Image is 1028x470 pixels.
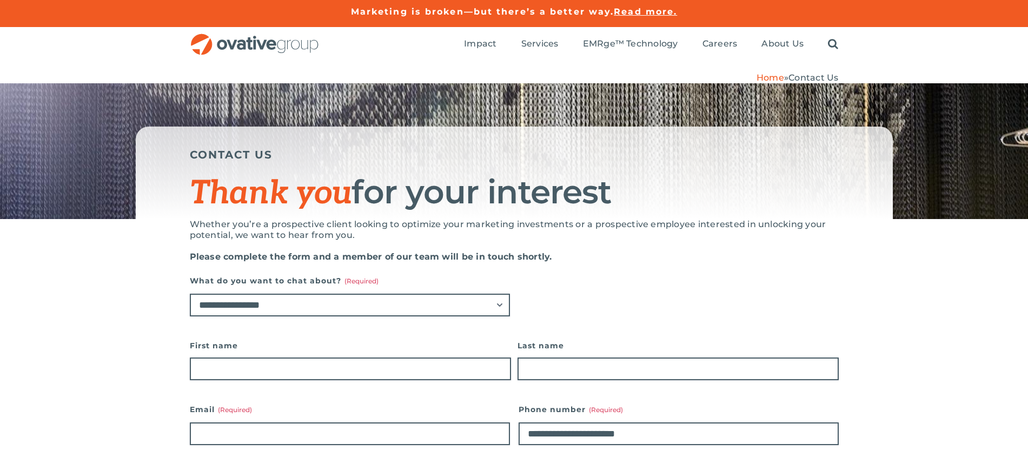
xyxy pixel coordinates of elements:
h5: CONTACT US [190,148,839,161]
span: Contact Us [788,72,838,83]
span: » [757,72,839,83]
a: About Us [761,38,804,50]
span: (Required) [589,406,623,414]
label: Phone number [519,402,839,417]
span: Services [521,38,559,49]
span: Careers [702,38,738,49]
a: Marketing is broken—but there’s a better way. [351,6,614,17]
label: Email [190,402,510,417]
span: Thank you [190,174,352,213]
span: (Required) [344,277,379,285]
span: (Required) [218,406,252,414]
p: Whether you’re a prospective client looking to optimize your marketing investments or a prospecti... [190,219,839,241]
a: Services [521,38,559,50]
label: Last name [518,338,839,353]
a: Search [828,38,838,50]
a: EMRge™ Technology [583,38,678,50]
nav: Menu [464,27,838,62]
span: EMRge™ Technology [583,38,678,49]
a: OG_Full_horizontal_RGB [190,32,320,43]
h1: for your interest [190,175,839,211]
span: About Us [761,38,804,49]
label: First name [190,338,511,353]
a: Home [757,72,784,83]
strong: Please complete the form and a member of our team will be in touch shortly. [190,251,552,262]
label: What do you want to chat about? [190,273,510,288]
a: Careers [702,38,738,50]
span: Impact [464,38,496,49]
a: Read more. [614,6,677,17]
a: Impact [464,38,496,50]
